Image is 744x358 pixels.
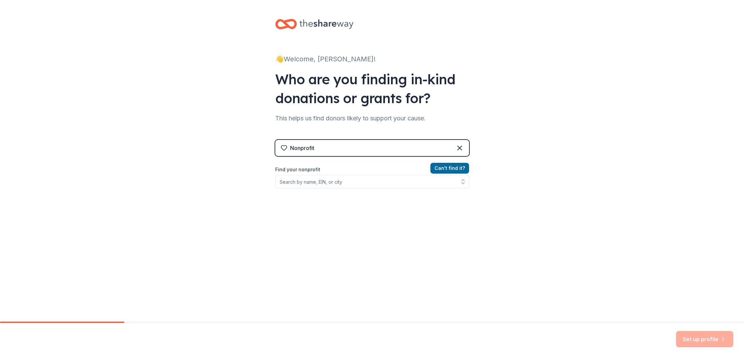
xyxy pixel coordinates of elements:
[275,113,469,124] div: This helps us find donors likely to support your cause.
[430,163,469,174] button: Can't find it?
[275,54,469,64] div: 👋 Welcome, [PERSON_NAME]!
[275,175,469,188] input: Search by name, EIN, or city
[290,144,314,152] div: Nonprofit
[275,70,469,108] div: Who are you finding in-kind donations or grants for?
[275,166,469,174] label: Find your nonprofit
